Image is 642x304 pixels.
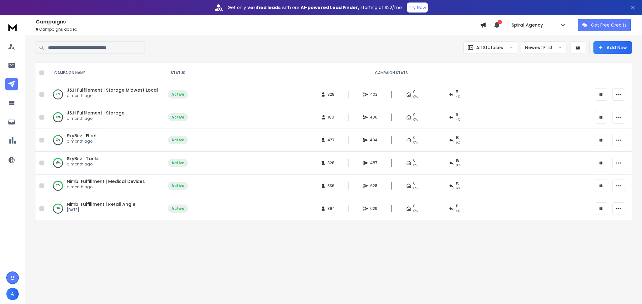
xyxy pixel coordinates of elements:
[328,115,334,120] span: 180
[56,114,61,120] p: 42 %
[36,27,480,32] p: Campaigns added
[456,112,458,117] span: 6
[55,160,61,166] p: 45 %
[456,117,460,122] span: 4 %
[47,197,164,220] td: 50%Nimbl Fulfillment | Retail Angle[DATE]
[47,129,164,152] td: 29%SkyBitz | Fleeta month ago
[413,94,418,99] span: 0%
[456,89,458,94] span: 5
[413,112,416,117] span: 0
[36,27,38,32] span: 6
[171,138,184,143] div: Active
[301,4,359,11] strong: AI-powered Lead Finder,
[67,87,158,93] a: J&H Fulfilement | Storage Midwest Local
[456,163,460,168] span: 9 %
[413,163,418,168] span: 0%
[370,160,377,165] span: 487
[456,158,460,163] span: 18
[456,135,460,140] span: 10
[370,92,377,97] span: 402
[413,140,418,145] span: 0%
[512,22,545,28] p: Spiral Agency
[407,3,428,13] button: Try Now
[171,183,184,188] div: Active
[67,185,145,190] p: a month ago
[56,91,60,98] p: 21 %
[456,140,460,145] span: 5 %
[6,288,19,300] button: A
[192,63,591,83] th: CAMPAIGN STATS
[413,209,418,214] span: 0%
[413,89,416,94] span: 0
[247,4,281,11] strong: verified leads
[370,115,377,120] span: 406
[370,183,377,188] span: 628
[47,83,164,106] td: 21%J&H Fulfilement | Storage Midwest Locala month ago
[67,93,158,98] p: a month ago
[413,186,418,191] span: 0%
[171,206,184,211] div: Active
[591,22,627,28] p: Get Free Credits
[456,94,460,99] span: 4 %
[67,133,97,139] a: SkyBitz | Fleet
[56,183,61,189] p: 57 %
[67,155,100,162] a: SkyBitz | Tanks
[328,92,334,97] span: 328
[36,18,480,26] h1: Campaigns
[171,160,184,165] div: Active
[67,207,135,212] p: [DATE]
[67,162,100,167] p: a month ago
[67,201,135,207] a: Nimbl Fulfillment | Retail Angle
[164,63,192,83] th: STATUS
[456,209,460,214] span: 4 %
[47,63,164,83] th: CAMPAIGN NAME
[578,19,631,31] button: Get Free Credits
[56,137,60,143] p: 29 %
[476,44,503,51] p: All Statuses
[47,106,164,129] td: 42%J&H Fulfilement | Storagea month ago
[328,138,334,143] span: 477
[413,135,416,140] span: 0
[228,4,402,11] p: Get only with our starting at $22/mo
[67,110,124,116] a: J&H Fulfilement | Storage
[593,41,632,54] button: Add New
[409,4,426,11] p: Try Now
[413,204,416,209] span: 0
[413,158,416,163] span: 0
[56,205,61,212] p: 50 %
[497,20,502,24] span: 1
[370,206,377,211] span: 629
[413,181,416,186] span: 0
[47,175,164,197] td: 57%Nimbl Fulfillment | Medical Devicesa month ago
[456,181,460,186] span: 15
[328,160,334,165] span: 328
[171,92,184,97] div: Active
[67,178,145,185] a: Nimbl Fulfillment | Medical Devices
[521,41,566,54] button: Newest First
[67,139,97,144] p: a month ago
[328,183,334,188] span: 336
[456,186,460,191] span: 6 %
[456,204,458,209] span: 11
[328,206,335,211] span: 384
[67,116,124,121] p: a month ago
[413,117,418,122] span: 0%
[370,138,377,143] span: 484
[6,21,19,33] img: logo
[47,152,164,175] td: 45%SkyBitz | Tanksa month ago
[171,115,184,120] div: Active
